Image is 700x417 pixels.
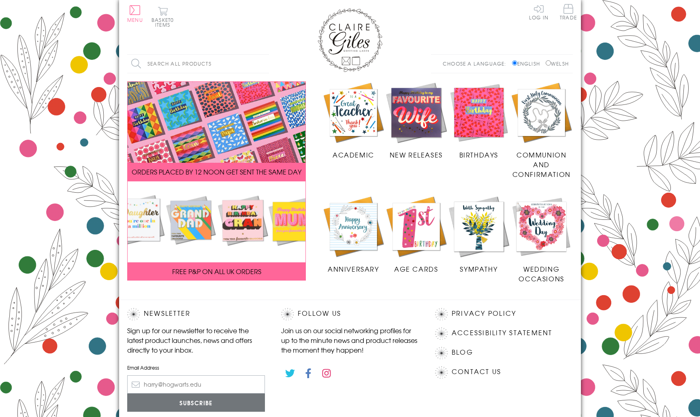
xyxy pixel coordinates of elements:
a: Privacy Policy [452,308,516,319]
span: ORDERS PLACED BY 12 NOON GET SENT THE SAME DAY [132,167,301,177]
a: Sympathy [448,195,510,274]
a: Birthdays [448,81,510,160]
input: Search all products [127,55,269,73]
span: Sympathy [460,264,497,274]
a: Communion and Confirmation [510,81,573,179]
img: Claire Giles Greetings Cards [318,8,382,72]
button: Menu [127,5,143,22]
a: Blog [452,347,473,358]
a: New Releases [385,81,448,160]
h2: Newsletter [127,308,265,320]
input: Welsh [546,60,551,66]
a: Academic [322,81,385,160]
a: Contact Us [452,366,501,377]
a: Age Cards [385,195,448,274]
span: Anniversary [328,264,379,274]
a: Log In [529,4,548,20]
label: English [512,60,544,67]
span: Age Cards [394,264,438,274]
a: Accessibility Statement [452,328,553,338]
a: Anniversary [322,195,385,274]
p: Join us on our social networking profiles for up to the minute news and product releases the mome... [281,326,419,355]
button: Basket0 items [152,6,174,27]
span: Menu [127,16,143,23]
input: Search [261,55,269,73]
a: Wedding Occasions [510,195,573,283]
span: 0 items [155,16,174,28]
span: Birthdays [459,150,498,160]
input: English [512,60,517,66]
input: harry@hogwarts.edu [127,375,265,394]
a: Trade [560,4,577,21]
h2: Follow Us [281,308,419,320]
span: Communion and Confirmation [512,150,571,179]
span: New Releases [390,150,443,160]
span: Wedding Occasions [519,264,564,283]
span: Trade [560,4,577,20]
p: Sign up for our newsletter to receive the latest product launches, news and offers directly to yo... [127,326,265,355]
span: FREE P&P ON ALL UK ORDERS [172,266,261,276]
p: Choose a language: [443,60,510,67]
span: Academic [333,150,374,160]
label: Email Address [127,364,265,371]
label: Welsh [546,60,569,67]
input: Subscribe [127,394,265,412]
